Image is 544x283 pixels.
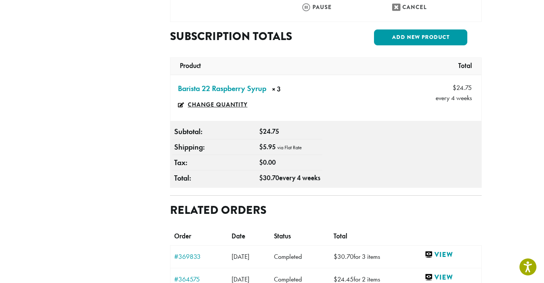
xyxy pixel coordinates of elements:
[172,155,257,170] th: Tax:
[270,245,330,268] td: Completed
[172,58,205,74] th: Product
[259,127,263,136] span: $
[453,84,456,92] span: $
[259,127,279,136] span: 24.75
[178,96,264,113] a: Change quantity
[406,75,481,105] td: every 4 weeks
[272,84,324,96] strong: × 3
[172,139,257,155] th: Shipping:
[174,232,191,240] span: Order
[334,252,354,261] span: 30.70
[172,124,257,139] th: Subtotal:
[277,144,302,151] small: via Flat Rate
[334,232,347,240] span: Total
[174,276,224,283] a: View order number 364575
[232,232,245,240] span: Date
[259,174,263,182] span: $
[170,29,320,43] h2: Subscription totals
[425,250,478,260] a: View
[257,170,322,186] td: every 4 weeks
[172,170,257,186] th: Total:
[259,158,263,167] span: $
[454,58,479,74] th: Total
[274,232,291,240] span: Status
[334,252,337,261] span: $
[259,174,279,182] span: 30.70
[178,83,266,94] a: Barista 22 Raspberry Syrup
[259,158,276,167] span: 0.00
[174,253,224,260] a: View order number 369833
[374,29,467,45] a: Add new product
[170,203,266,217] h2: Related orders
[425,273,478,282] a: View
[259,143,276,151] span: 5.95
[453,83,472,93] span: 24.75
[259,143,263,151] span: $
[232,252,249,261] time: 1758499637
[330,245,420,268] td: for 3 items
